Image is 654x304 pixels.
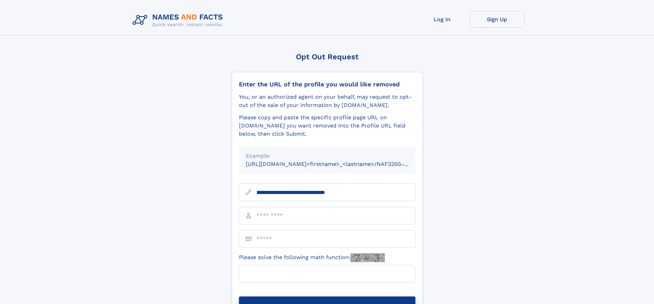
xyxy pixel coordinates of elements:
a: Sign Up [470,11,525,28]
div: Example: [246,152,409,160]
div: Opt Out Request [232,52,423,61]
img: Logo Names and Facts [130,11,229,29]
a: Log In [415,11,470,28]
small: [URL][DOMAIN_NAME]<firstname>_<lastname>/NAF325G-xxxxxxxx [246,161,428,167]
div: Please copy and paste the specific profile page URL on [DOMAIN_NAME] you want removed into the Pr... [239,113,415,138]
div: Enter the URL of the profile you would like removed [239,81,415,88]
label: Please solve the following math function: [239,253,385,262]
div: You, or an authorized agent on your behalf, may request to opt-out of the sale of your informatio... [239,93,415,109]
